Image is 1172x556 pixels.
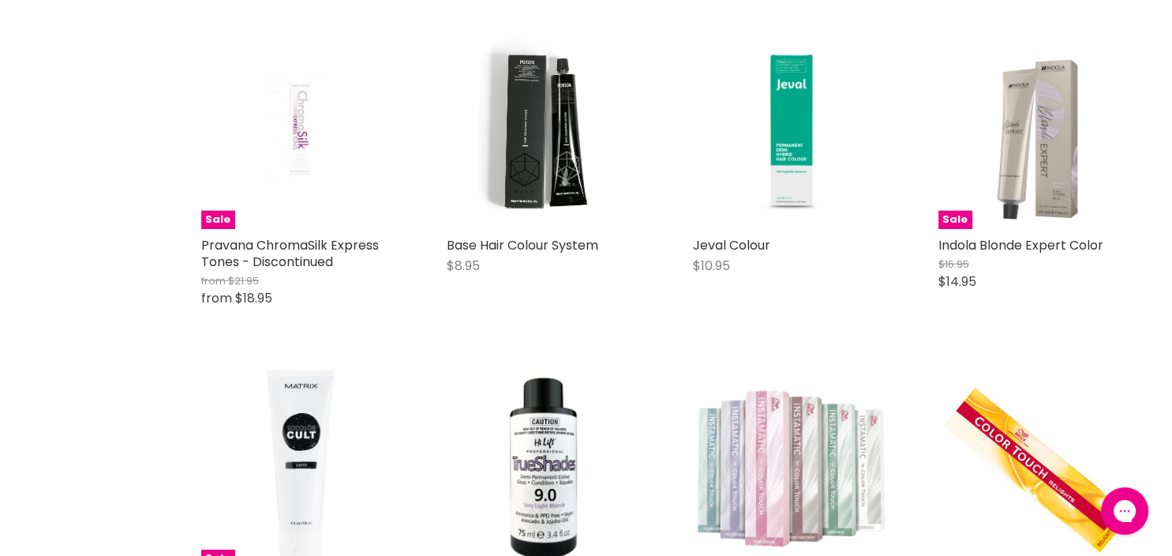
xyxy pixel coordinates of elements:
[1093,482,1156,540] iframe: Gorgias live chat messenger
[447,30,645,228] img: Base Hair Colour System
[938,236,1103,254] a: Indola Blonde Expert Color
[201,30,399,228] a: Pravana ChromaSilk Express Tones - DiscontinuedSale
[201,273,226,288] span: from
[938,211,972,229] span: Sale
[201,211,234,229] span: Sale
[447,236,598,254] a: Base Hair Colour System
[447,257,480,275] span: $8.95
[938,30,1136,228] a: Indola Blonde Expert ColorSale
[234,30,366,228] img: Pravana ChromaSilk Express Tones - Discontinued
[693,236,770,254] a: Jeval Colour
[938,257,969,272] span: $16.95
[938,30,1136,228] img: Indola Blonde Expert Color
[693,30,891,228] img: Jeval Colour
[228,273,259,288] span: $21.95
[201,236,379,271] a: Pravana ChromaSilk Express Tones - Discontinued
[693,257,730,275] span: $10.95
[938,272,976,291] span: $14.95
[235,289,272,307] span: $18.95
[201,289,232,307] span: from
